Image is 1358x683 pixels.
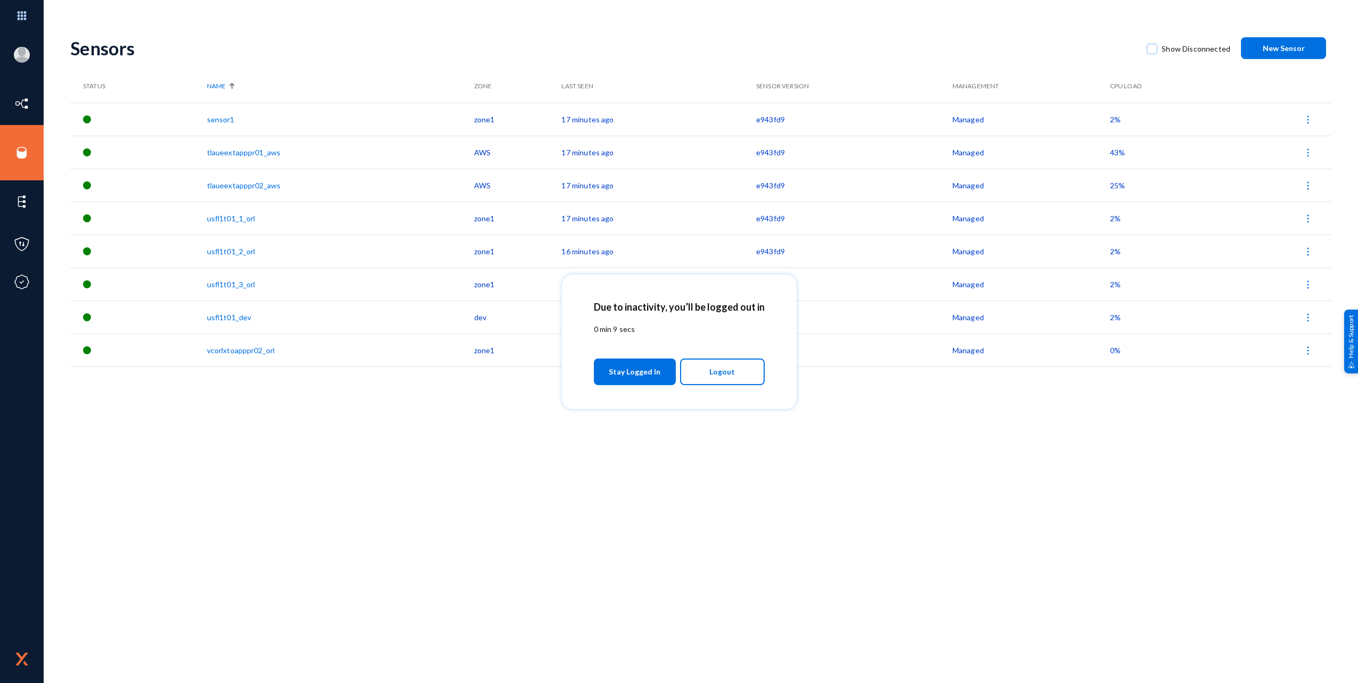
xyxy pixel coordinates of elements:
p: 0 min 9 secs [594,323,765,335]
button: Logout [680,359,765,385]
span: Logout [709,363,735,381]
button: Stay Logged In [594,359,676,385]
h2: Due to inactivity, you’ll be logged out in [594,301,765,313]
span: Stay Logged In [609,362,660,381]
